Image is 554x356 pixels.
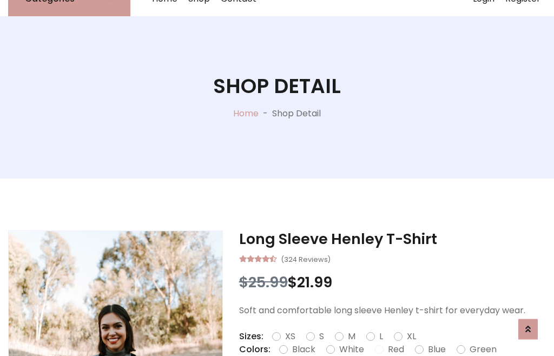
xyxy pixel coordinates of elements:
[379,330,383,343] label: L
[239,304,546,317] p: Soft and comfortable long sleeve Henley t-shirt for everyday wear.
[319,330,324,343] label: S
[407,330,416,343] label: XL
[292,343,315,356] label: Black
[239,274,546,291] h3: $
[233,107,259,120] a: Home
[239,343,271,356] p: Colors:
[239,272,288,292] span: $25.99
[259,107,272,120] p: -
[272,107,321,120] p: Shop Detail
[297,272,332,292] span: 21.99
[285,330,295,343] label: XS
[239,330,263,343] p: Sizes:
[388,343,404,356] label: Red
[470,343,497,356] label: Green
[428,343,446,356] label: Blue
[339,343,364,356] label: White
[348,330,355,343] label: M
[213,74,341,98] h1: Shop Detail
[239,230,546,248] h3: Long Sleeve Henley T-Shirt
[281,252,331,265] small: (324 Reviews)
